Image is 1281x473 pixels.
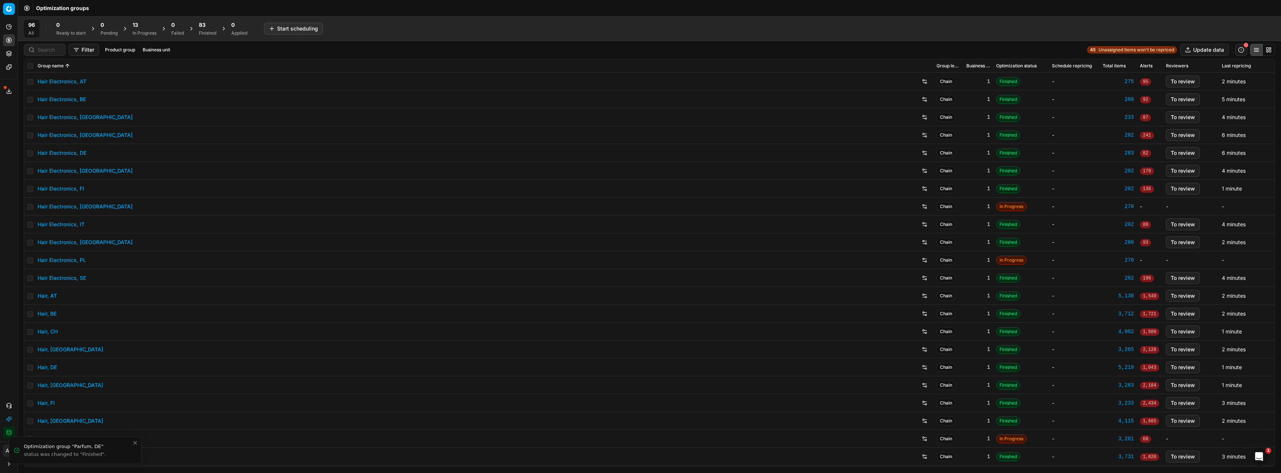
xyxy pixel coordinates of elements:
span: 1,509 [1140,328,1159,336]
div: 3,712 [1103,310,1134,317]
div: 1 [966,417,990,425]
span: Finished [996,131,1020,140]
td: - [1049,73,1100,90]
div: 202 [1103,185,1134,192]
span: Alerts [1140,63,1153,69]
span: 95 [1140,78,1151,86]
div: 270 [1103,203,1134,210]
a: 3,233 [1103,399,1134,407]
span: Chain [937,274,956,282]
td: - [1049,448,1100,466]
td: - [1049,358,1100,376]
a: Hair, BE [38,310,57,317]
div: 1 [966,310,990,317]
a: 260 [1103,239,1134,246]
span: Chain [937,238,956,247]
td: - [1163,198,1219,215]
span: Finished [996,238,1020,247]
span: 2,434 [1140,400,1159,407]
button: To review [1166,147,1200,159]
a: Hair Electronics, [GEOGRAPHIC_DATA] [38,114,133,121]
button: To review [1166,93,1200,105]
a: Hair, FI [38,399,55,407]
button: Filter [69,44,99,56]
span: Finished [996,184,1020,193]
a: 3,261 [1103,435,1134,442]
span: 2 minutes [1222,239,1246,245]
span: 1 minute [1222,382,1242,388]
td: - [1219,430,1275,448]
span: 6 minutes [1222,132,1246,138]
a: 202 [1103,221,1134,228]
button: To review [1166,129,1200,141]
a: 3,731 [1103,453,1134,460]
a: Hair, CH [38,328,58,335]
span: 13 [133,21,138,29]
td: - [1049,412,1100,430]
nav: breadcrumb [36,4,89,12]
span: 1,665 [1140,418,1159,425]
div: All [28,30,35,36]
span: Chain [937,148,956,157]
a: 45Unassigned items won't be repriced [1087,46,1177,54]
span: 5 minutes [1222,96,1245,102]
div: 1 [966,203,990,210]
div: 1 [966,346,990,353]
button: Sorted by Group name ascending [64,62,71,70]
span: 2 minutes [1222,310,1246,317]
td: - [1049,90,1100,108]
td: - [1049,376,1100,394]
span: Chain [937,166,956,175]
span: Chain [937,256,956,265]
div: 1 [966,96,990,103]
div: 1 [966,435,990,442]
span: Reviewers [1166,63,1188,69]
span: Group name [38,63,64,69]
span: 4 minutes [1222,221,1246,227]
div: Pending [101,30,118,36]
span: Total items [1103,63,1126,69]
span: 3 minutes [1222,453,1246,460]
td: - [1219,251,1275,269]
a: 5,219 [1103,364,1134,371]
span: Chain [937,381,956,390]
button: To review [1166,326,1200,338]
div: 1 [966,221,990,228]
a: Hair Electronics, [GEOGRAPHIC_DATA] [38,167,133,175]
a: 202 [1103,167,1134,175]
span: 4 minutes [1222,275,1246,281]
span: 2 minutes [1222,78,1246,84]
span: Chain [937,309,956,318]
a: Hair Electronics, [GEOGRAPHIC_DATA] [38,131,133,139]
div: 1 [966,256,990,264]
span: Schedule repricing [1052,63,1092,69]
a: Hair Electronics, AT [38,78,86,85]
div: In Progress [133,30,156,36]
span: Finished [996,327,1020,336]
div: 5,130 [1103,292,1134,300]
span: 1 [1265,448,1271,454]
span: 83 [199,21,206,29]
span: 2,184 [1140,382,1159,389]
td: - [1137,251,1163,269]
div: 1 [966,399,990,407]
span: Unassigned items won't be repriced [1099,47,1174,53]
div: 1 [966,114,990,121]
span: Finished [996,166,1020,175]
div: 202 [1103,274,1134,282]
div: 202 [1103,131,1134,139]
span: 1,820 [1140,453,1159,461]
button: To review [1166,379,1200,391]
span: Chain [937,220,956,229]
div: 1 [966,381,990,389]
span: 1,043 [1140,364,1159,371]
td: - [1049,394,1100,412]
a: 233 [1103,114,1134,121]
div: 1 [966,149,990,157]
button: To review [1166,272,1200,284]
td: - [1049,108,1100,126]
span: 4 minutes [1222,114,1246,120]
